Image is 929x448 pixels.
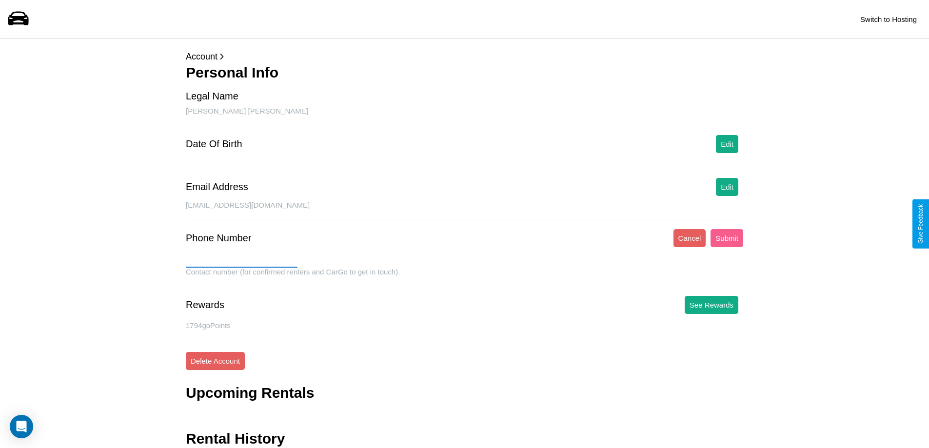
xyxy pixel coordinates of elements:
button: Edit [716,178,738,196]
div: Legal Name [186,91,238,102]
p: Account [186,49,743,64]
button: See Rewards [685,296,738,314]
button: Switch to Hosting [855,10,922,28]
div: Rewards [186,299,224,311]
div: Open Intercom Messenger [10,415,33,438]
button: Delete Account [186,352,245,370]
button: Cancel [673,229,706,247]
p: 1794 goPoints [186,319,743,332]
div: Give Feedback [917,204,924,244]
h3: Upcoming Rentals [186,385,314,401]
button: Submit [711,229,743,247]
div: Phone Number [186,233,252,244]
h3: Rental History [186,430,285,447]
div: [EMAIL_ADDRESS][DOMAIN_NAME] [186,201,743,219]
div: [PERSON_NAME] [PERSON_NAME] [186,107,743,125]
h3: Personal Info [186,64,743,81]
div: Contact number (for confirmed renters and CarGo to get in touch). [186,268,743,286]
div: Date Of Birth [186,138,242,150]
div: Email Address [186,181,248,193]
button: Edit [716,135,738,153]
